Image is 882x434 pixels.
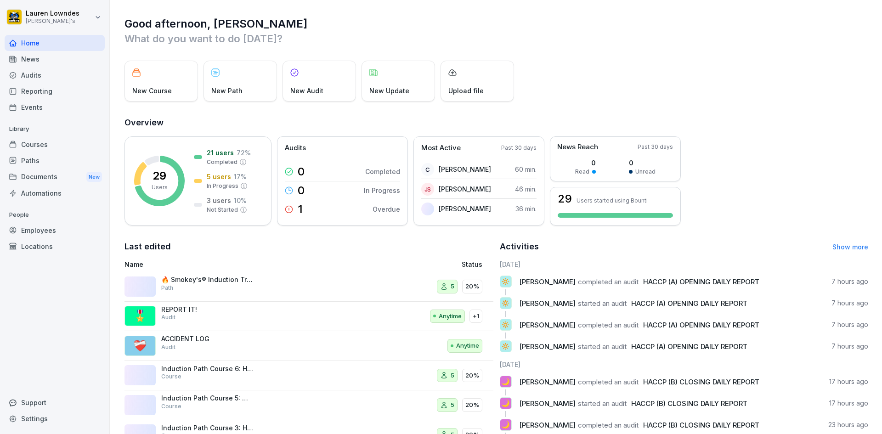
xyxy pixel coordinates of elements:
p: Path [161,284,173,292]
span: [PERSON_NAME] [519,342,576,351]
p: 🔅 [501,297,510,310]
p: REPORT IT! [161,305,253,314]
p: New Path [211,86,243,96]
div: Documents [5,169,105,186]
p: 🎖️ [133,308,147,324]
p: 20% [465,282,479,291]
p: What do you want to do [DATE]? [124,31,868,46]
a: Locations [5,238,105,254]
a: Show more [832,243,868,251]
p: [PERSON_NAME] [439,164,491,174]
a: Audits [5,67,105,83]
div: Automations [5,185,105,201]
p: Most Active [421,143,461,153]
p: 0 [298,185,305,196]
p: 46 min. [515,184,537,194]
span: HACCP (A) OPENING DAILY REPORT [643,321,759,329]
p: Course [161,402,181,411]
span: HACCP (A) OPENING DAILY REPORT [631,299,747,308]
span: started an audit [578,299,627,308]
p: New Update [369,86,409,96]
span: [PERSON_NAME] [519,421,576,429]
p: Read [575,168,589,176]
p: Status [462,259,482,269]
div: JS [421,183,434,196]
p: In Progress [364,186,400,195]
a: News [5,51,105,67]
p: ❤️‍🩹 [133,338,147,354]
p: 1 [298,204,303,215]
h2: Overview [124,116,868,129]
p: 60 min. [515,164,537,174]
a: Paths [5,152,105,169]
p: In Progress [207,182,238,190]
p: 17 hours ago [829,399,868,408]
p: 🌙 [501,418,510,431]
p: Library [5,122,105,136]
h2: Activities [500,240,539,253]
p: [PERSON_NAME] [439,204,491,214]
p: Completed [365,167,400,176]
span: HACCP (B) CLOSING DAILY REPORT [631,399,747,408]
p: 20% [465,371,479,380]
p: New Audit [290,86,323,96]
p: 29 [153,170,166,181]
div: C [421,163,434,176]
p: Induction Path Course 5: Workplace Conduct [161,394,253,402]
div: Support [5,395,105,411]
div: Courses [5,136,105,152]
a: Events [5,99,105,115]
p: Not Started [207,206,238,214]
p: 5 users [207,172,231,181]
p: 🔅 [501,275,510,288]
h3: 29 [558,193,572,204]
a: 🔥 Smokey's® Induction TrainingPath520% [124,272,493,302]
h1: Good afternoon, [PERSON_NAME] [124,17,868,31]
p: ACCIDENT LOG [161,335,253,343]
a: 🎖️REPORT IT!AuditAnytime+1 [124,302,493,332]
p: [PERSON_NAME]'s [26,18,79,24]
p: Audit [161,313,175,321]
p: Unread [635,168,656,176]
p: Course [161,372,181,381]
span: HACCP (A) OPENING DAILY REPORT [643,277,759,286]
p: 23 hours ago [828,420,868,429]
a: Induction Path Course 6: HR & Employment BasicsCourse520% [124,361,493,391]
p: 5 [451,371,454,380]
p: 7 hours ago [831,299,868,308]
p: 5 [451,282,454,291]
span: completed an audit [578,378,639,386]
p: 🌙 [501,397,510,410]
p: 🌙 [501,375,510,388]
p: +1 [473,312,479,321]
p: 0 [629,158,656,168]
span: completed an audit [578,277,639,286]
p: News Reach [557,142,598,152]
p: Upload file [448,86,484,96]
p: Completed [207,158,237,166]
p: Users started using Bounti [577,197,648,204]
a: Employees [5,222,105,238]
span: [PERSON_NAME] [519,399,576,408]
div: Reporting [5,83,105,99]
span: HACCP (B) CLOSING DAILY REPORT [643,421,759,429]
span: completed an audit [578,321,639,329]
span: [PERSON_NAME] [519,321,576,329]
span: [PERSON_NAME] [519,299,576,308]
p: Past 30 days [501,144,537,152]
p: 🔅 [501,340,510,353]
p: Past 30 days [638,143,673,151]
p: 7 hours ago [831,277,868,286]
a: DocumentsNew [5,169,105,186]
div: Settings [5,411,105,427]
span: [PERSON_NAME] [519,277,576,286]
span: HACCP (B) CLOSING DAILY REPORT [643,378,759,386]
p: Induction Path Course 3: Health & Safety [161,424,253,432]
p: Induction Path Course 6: HR & Employment Basics [161,365,253,373]
p: New Course [132,86,172,96]
span: started an audit [578,342,627,351]
div: Home [5,35,105,51]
